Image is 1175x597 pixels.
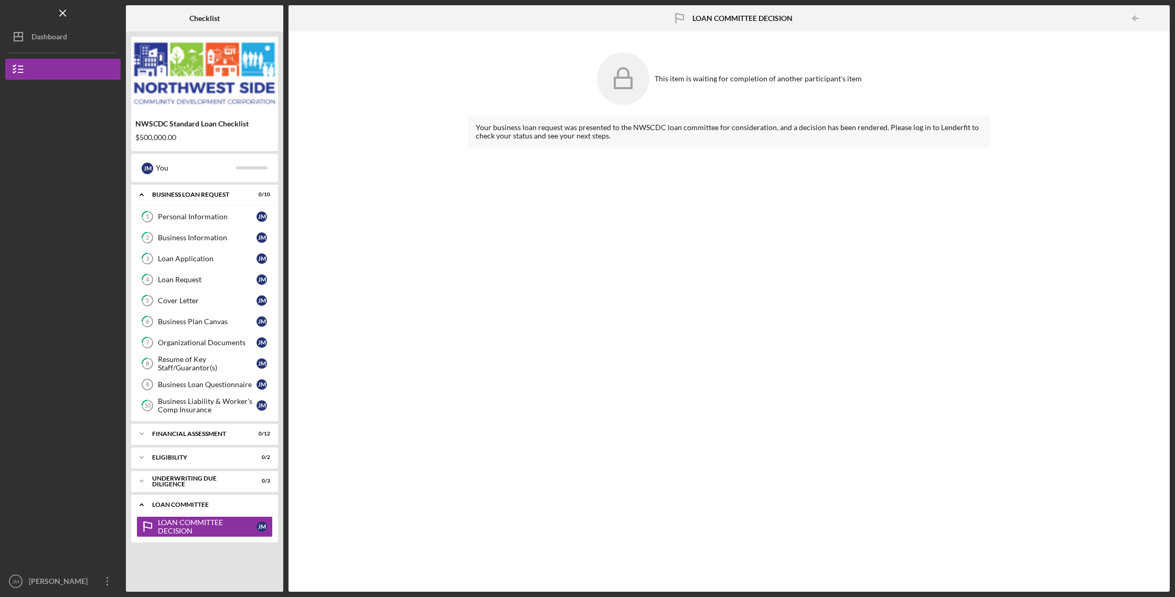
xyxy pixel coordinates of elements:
[136,248,273,269] a: 3Loan ApplicationJM
[146,360,149,367] tspan: 8
[146,234,149,241] tspan: 2
[257,232,267,243] div: J M
[468,115,990,148] div: Your business loan request was presented to the NWSCDC loan committee for consideration, and a de...
[13,579,19,584] text: JM
[251,431,270,437] div: 0 / 12
[158,397,257,414] div: Business Liability & Worker's Comp Insurance
[136,395,273,416] a: 10Business Liability & Worker's Comp InsuranceJM
[257,521,267,532] div: J M
[152,431,244,437] div: Financial Assessment
[158,355,257,372] div: Resume of Key Staff/Guarantor(s)
[146,276,149,283] tspan: 4
[655,74,862,83] div: This item is waiting for completion of another participant's item
[257,379,267,390] div: J M
[158,518,257,535] div: LOAN COMMITTEE DECISION
[158,275,257,284] div: Loan Request
[146,255,149,262] tspan: 3
[251,454,270,461] div: 0 / 2
[136,516,273,537] a: LOAN COMMITTEE DECISIONJM
[257,337,267,348] div: J M
[158,233,257,242] div: Business Information
[142,163,153,174] div: J M
[257,295,267,306] div: J M
[146,318,149,325] tspan: 6
[146,381,149,388] tspan: 9
[146,214,149,220] tspan: 1
[146,339,149,346] tspan: 7
[31,26,67,50] div: Dashboard
[158,254,257,263] div: Loan Application
[136,374,273,395] a: 9Business Loan QuestionnaireJM
[136,353,273,374] a: 8Resume of Key Staff/Guarantor(s)JM
[251,478,270,484] div: 0 / 3
[152,502,265,508] div: Loan committee
[26,571,94,594] div: [PERSON_NAME]
[152,475,244,487] div: underwriting Due Diligence
[158,338,257,347] div: Organizational Documents
[146,297,149,304] tspan: 5
[257,253,267,264] div: J M
[189,14,220,23] b: Checklist
[136,227,273,248] a: 2Business InformationJM
[152,454,244,461] div: Eligibility
[156,159,236,177] div: You
[144,402,151,409] tspan: 10
[158,212,257,221] div: Personal Information
[136,206,273,227] a: 1Personal InformationJM
[5,571,121,592] button: JM[PERSON_NAME]
[692,14,793,23] b: LOAN COMMITTEE DECISION
[131,42,278,105] img: Product logo
[136,269,273,290] a: 4Loan RequestJM
[5,26,121,47] button: Dashboard
[158,296,257,305] div: Cover Letter
[136,290,273,311] a: 5Cover LetterJM
[257,358,267,369] div: J M
[158,317,257,326] div: Business Plan Canvas
[136,332,273,353] a: 7Organizational DocumentsJM
[152,191,244,198] div: Business Loan Request
[136,311,273,332] a: 6Business Plan CanvasJM
[158,380,257,389] div: Business Loan Questionnaire
[257,211,267,222] div: J M
[135,133,274,142] div: $500,000.00
[257,400,267,411] div: J M
[251,191,270,198] div: 0 / 10
[257,274,267,285] div: J M
[135,120,274,128] div: NWSCDC Standard Loan Checklist
[257,316,267,327] div: J M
